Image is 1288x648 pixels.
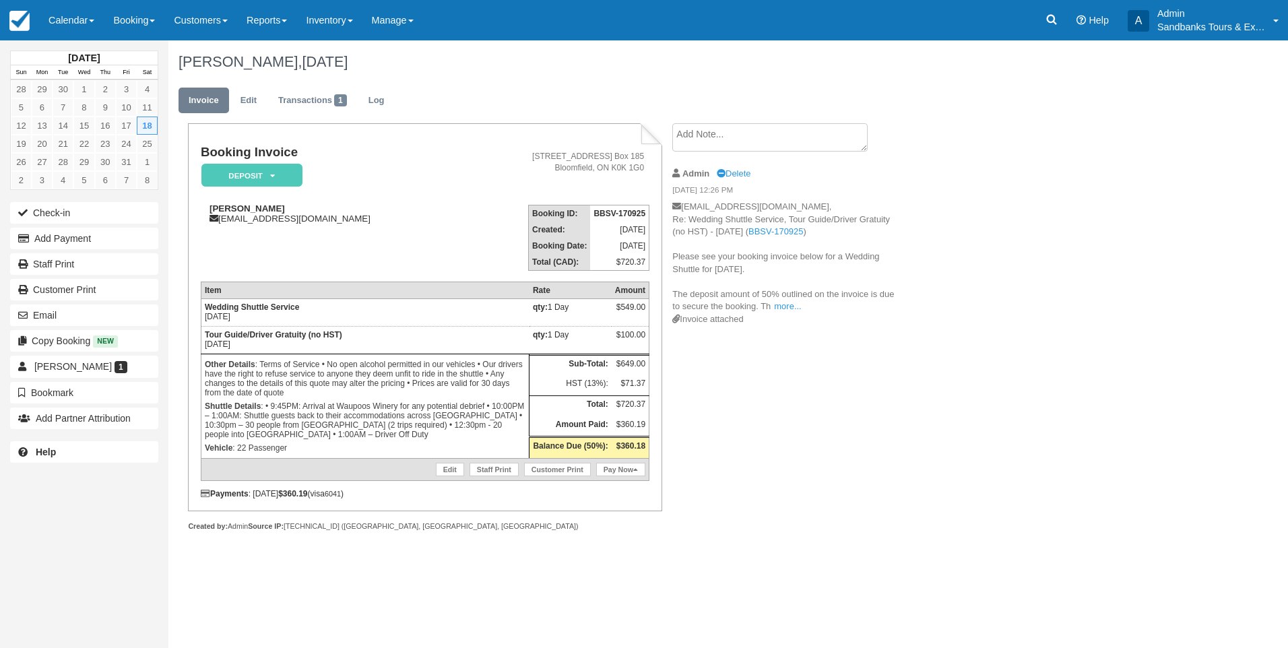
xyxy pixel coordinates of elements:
button: Copy Booking New [10,330,158,352]
a: 24 [116,135,137,153]
th: Wed [73,65,94,80]
strong: [PERSON_NAME] [210,203,285,214]
a: Staff Print [10,253,158,275]
a: 3 [116,80,137,98]
td: [DATE] [590,222,649,238]
small: 6041 [325,490,341,498]
a: 13 [32,117,53,135]
th: Rate [529,282,612,299]
th: Created: [529,222,591,238]
th: Booking ID: [529,205,591,222]
a: 9 [95,98,116,117]
a: Pay Now [596,463,645,476]
p: : • 9:45PM: Arrival at Waupoos Winery for any potential debrief • 10:00PM – 1:00AM: Shuttle guest... [205,399,525,441]
a: 8 [137,171,158,189]
strong: Payments [201,489,249,498]
a: 6 [32,98,53,117]
th: Item [201,282,529,299]
a: 26 [11,153,32,171]
a: 7 [116,171,137,189]
a: 21 [53,135,73,153]
strong: Wedding Shuttle Service [205,302,299,312]
a: 4 [137,80,158,98]
strong: Admin [682,168,709,179]
span: Help [1089,15,1109,26]
th: Sub-Total: [529,355,612,375]
strong: qty [533,302,548,312]
p: Sandbanks Tours & Experiences [1157,20,1265,34]
a: 29 [32,80,53,98]
strong: $360.18 [616,441,645,451]
a: 10 [116,98,137,117]
div: : [DATE] (visa ) [201,489,649,498]
th: Total (CAD): [529,254,591,271]
div: $100.00 [615,330,645,350]
a: 7 [53,98,73,117]
a: 3 [32,171,53,189]
a: Staff Print [470,463,519,476]
strong: Created by: [188,522,228,530]
a: 23 [95,135,116,153]
a: 30 [53,80,73,98]
div: Admin [TECHNICAL_ID] ([GEOGRAPHIC_DATA], [GEOGRAPHIC_DATA], [GEOGRAPHIC_DATA]) [188,521,662,531]
em: Deposit [201,164,302,187]
td: [DATE] [201,299,529,327]
a: 22 [73,135,94,153]
a: 1 [73,80,94,98]
td: 1 Day [529,327,612,354]
button: Add Partner Attribution [10,408,158,429]
td: 1 Day [529,299,612,327]
a: 11 [137,98,158,117]
a: 20 [32,135,53,153]
a: 29 [73,153,94,171]
button: Email [10,304,158,326]
b: Help [36,447,56,457]
strong: $360.19 [278,489,307,498]
a: 12 [11,117,32,135]
a: more... [774,301,801,311]
span: 1 [334,94,347,106]
span: 1 [115,361,127,373]
a: 16 [95,117,116,135]
td: [DATE] [201,327,529,354]
a: Deposit [201,163,298,188]
a: 30 [95,153,116,171]
a: 19 [11,135,32,153]
a: 2 [95,80,116,98]
i: Help [1076,15,1086,25]
button: Check-in [10,202,158,224]
button: Add Payment [10,228,158,249]
th: Total: [529,395,612,416]
a: 5 [11,98,32,117]
p: [EMAIL_ADDRESS][DOMAIN_NAME], Re: Wedding Shuttle Service, Tour Guide/Driver Gratuity (no HST) - ... [672,201,899,313]
th: Tue [53,65,73,80]
img: checkfront-main-nav-mini-logo.png [9,11,30,31]
strong: Vehicle [205,443,232,453]
a: 28 [53,153,73,171]
h1: Booking Invoice [201,145,461,160]
strong: Tour Guide/Driver Gratuity (no HST) [205,330,342,339]
a: 15 [73,117,94,135]
td: HST (13%): [529,375,612,395]
strong: qty [533,330,548,339]
span: New [93,335,118,347]
td: [DATE] [590,238,649,254]
td: $720.37 [590,254,649,271]
a: BBSV-170925 [748,226,803,236]
a: Delete [717,168,750,179]
a: 5 [73,171,94,189]
strong: Source IP: [248,522,284,530]
td: $649.00 [612,355,649,375]
a: 28 [11,80,32,98]
div: A [1128,10,1149,32]
a: 2 [11,171,32,189]
a: 8 [73,98,94,117]
th: Amount Paid: [529,416,612,437]
a: 27 [32,153,53,171]
a: Invoice [179,88,229,114]
strong: BBSV-170925 [593,209,645,218]
strong: Other Details [205,360,255,369]
a: 18 [137,117,158,135]
a: 25 [137,135,158,153]
span: [DATE] [302,53,348,70]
